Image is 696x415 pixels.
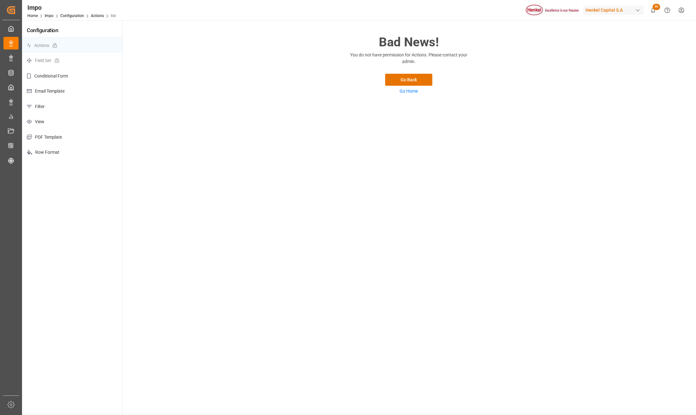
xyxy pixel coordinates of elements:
[653,4,660,10] span: 50
[526,5,579,16] img: Henkel%20logo.jpg_1689854090.jpg
[646,3,660,17] button: show 50 new notifications
[583,4,646,16] button: Henkel Capital S.A
[660,3,674,17] button: Help Center
[346,52,472,65] p: You do not have permission for Actions. Please contact your admin.
[91,14,104,18] a: Actions
[22,114,122,130] p: View
[400,89,418,94] a: Go Home
[22,38,122,53] p: Actions
[22,99,122,114] p: Filter
[27,14,38,18] a: Home
[22,130,122,145] p: PDF Template
[22,20,122,38] h4: Configuration
[60,14,84,18] a: Configuration
[27,3,116,12] div: Impo
[22,84,122,99] p: Email Template
[385,74,432,86] button: Go Back
[22,53,122,68] p: Field Set
[22,145,122,160] p: Row Format
[45,14,53,18] a: Impo
[22,68,122,84] p: Conditional Form
[346,33,472,52] h2: Bad News!
[583,6,643,15] div: Henkel Capital S.A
